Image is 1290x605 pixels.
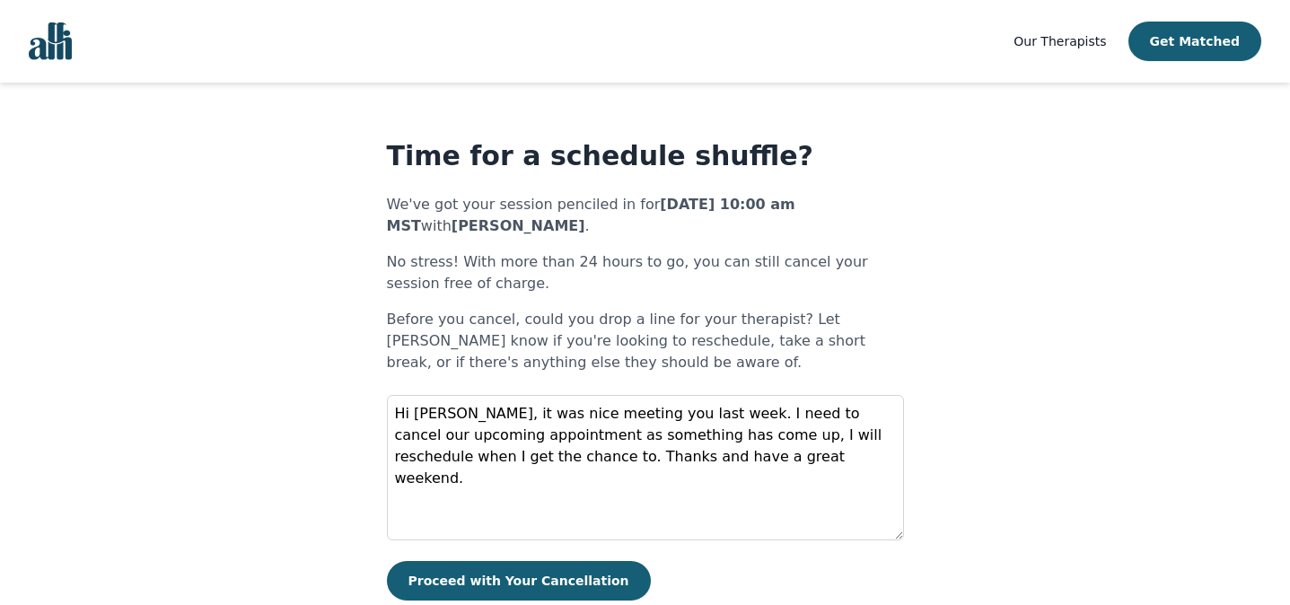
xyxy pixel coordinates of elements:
button: Proceed with Your Cancellation [387,561,651,601]
p: No stress! With more than 24 hours to go, you can still cancel your session free of charge. [387,251,904,294]
p: We've got your session penciled in for with . [387,194,904,237]
h1: Time for a schedule shuffle? [387,140,904,172]
a: Our Therapists [1014,31,1106,52]
p: Before you cancel, could you drop a line for your therapist? Let [PERSON_NAME] know if you're loo... [387,309,904,373]
button: Get Matched [1128,22,1261,61]
img: alli logo [29,22,72,60]
span: Our Therapists [1014,34,1106,48]
textarea: Hi [PERSON_NAME], it was nice meeting you last week. I need to cancel our upcoming appointment as... [387,395,904,540]
b: [PERSON_NAME] [452,217,585,234]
